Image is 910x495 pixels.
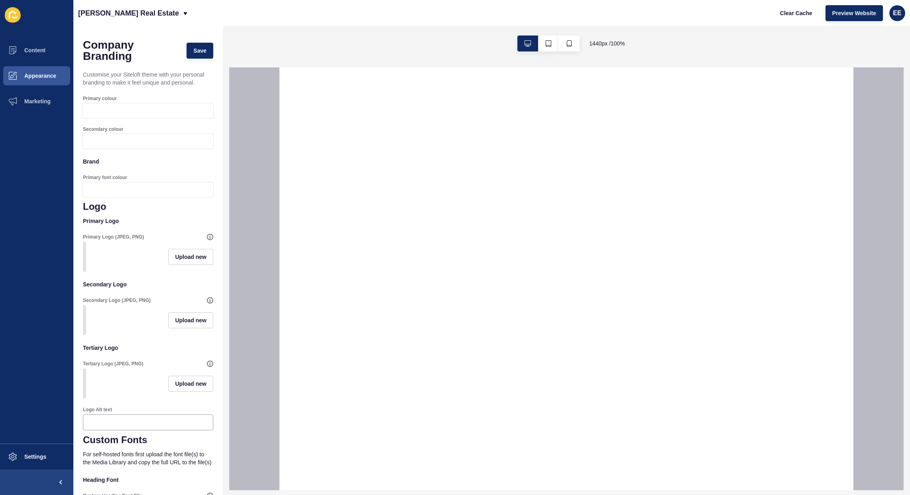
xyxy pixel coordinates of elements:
label: Secondary Logo (JPEG, PNG) [83,297,151,304]
span: Upload new [175,316,206,324]
span: Save [193,47,206,55]
button: Upload new [168,249,213,265]
p: Brand [83,153,213,170]
p: Secondary Logo [83,276,213,293]
span: EE [893,9,901,17]
span: Upload new [175,253,206,261]
label: Tertiary Logo (JPEG, PNG) [83,361,143,367]
p: Tertiary Logo [83,339,213,357]
p: [PERSON_NAME] Real Estate [78,3,179,23]
button: Clear Cache [773,5,819,21]
span: Upload new [175,380,206,388]
p: Customise your Siteloft theme with your personal branding to make it feel unique and personal. [83,66,213,91]
p: For self-hosted fonts first upload the font file(s) to the Media Library and copy the full URL to... [83,446,213,471]
p: Primary Logo [83,212,213,230]
label: Logo Alt text [83,406,112,413]
span: Preview Website [832,9,876,17]
button: Preview Website [825,5,883,21]
h1: Company Branding [83,39,179,62]
label: Primary Logo (JPEG, PNG) [83,234,144,240]
h1: Logo [83,201,213,212]
label: Primary font colour [83,174,127,181]
h1: Custom Fonts [83,434,213,446]
span: Clear Cache [780,9,812,17]
p: Heading Font [83,471,213,489]
button: Upload new [168,376,213,392]
label: Primary colour [83,95,117,102]
button: Upload new [168,312,213,328]
button: Save [187,43,213,59]
span: 1440 px / 100 % [589,39,625,47]
label: Secondary colour [83,126,123,132]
